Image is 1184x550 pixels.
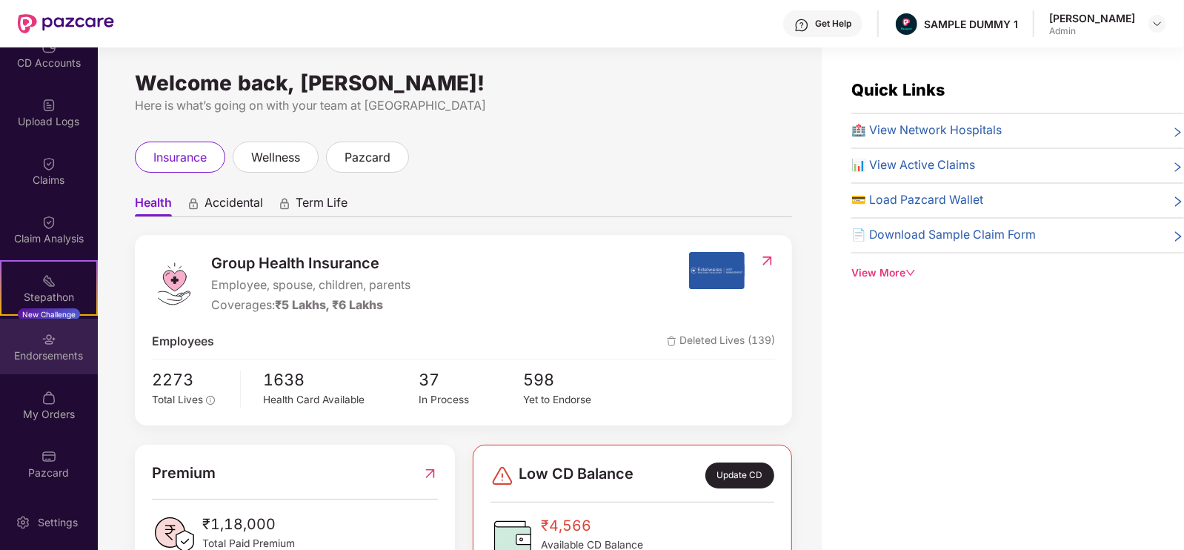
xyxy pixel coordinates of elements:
img: Pazcare_Alternative_logo-01-01.png [896,13,917,35]
div: animation [187,196,200,210]
div: SAMPLE DUMMY 1 [924,17,1018,31]
span: Employee, spouse, children, parents [211,276,410,295]
div: Health Card Available [263,392,419,408]
span: wellness [251,148,300,167]
img: svg+xml;base64,PHN2ZyBpZD0iRW5kb3JzZW1lbnRzIiB4bWxucz0iaHR0cDovL3d3dy53My5vcmcvMjAwMC9zdmciIHdpZH... [41,332,56,347]
div: Yet to Endorse [523,392,627,408]
img: svg+xml;base64,PHN2ZyBpZD0iQ2xhaW0iIHhtbG5zPSJodHRwOi8vd3d3LnczLm9yZy8yMDAwL3N2ZyIgd2lkdGg9IjIwIi... [41,215,56,230]
span: right [1172,229,1184,245]
div: Stepathon [1,290,96,305]
div: Coverages: [211,296,410,315]
span: 💳 Load Pazcard Wallet [851,191,983,210]
img: svg+xml;base64,PHN2ZyBpZD0iRHJvcGRvd24tMzJ4MzIiIHhtbG5zPSJodHRwOi8vd3d3LnczLm9yZy8yMDAwL3N2ZyIgd2... [1151,18,1163,30]
div: Get Help [815,18,851,30]
img: logo [152,262,196,306]
span: Quick Links [851,80,945,99]
img: svg+xml;base64,PHN2ZyBpZD0iRGFuZ2VyLTMyeDMyIiB4bWxucz0iaHR0cDovL3d3dy53My5vcmcvMjAwMC9zdmciIHdpZH... [490,464,514,488]
img: svg+xml;base64,PHN2ZyB4bWxucz0iaHR0cDovL3d3dy53My5vcmcvMjAwMC9zdmciIHdpZHRoPSIyMSIgaGVpZ2h0PSIyMC... [41,274,56,288]
img: RedirectIcon [759,254,775,268]
span: 1638 [263,367,419,392]
span: Premium [152,462,216,485]
div: In Process [419,392,523,408]
div: Admin [1049,25,1135,37]
span: down [905,268,916,278]
span: insurance [153,148,207,167]
span: right [1172,194,1184,210]
span: Employees [152,333,214,351]
img: New Pazcare Logo [18,14,114,33]
img: svg+xml;base64,PHN2ZyBpZD0iTXlfT3JkZXJzIiBkYXRhLW5hbWU9Ik15IE9yZGVycyIgeG1sbnM9Imh0dHA6Ly93d3cudz... [41,391,56,405]
span: 📄 Download Sample Claim Form [851,226,1036,245]
img: svg+xml;base64,PHN2ZyBpZD0iSGVscC0zMngzMiIgeG1sbnM9Imh0dHA6Ly93d3cudzMub3JnLzIwMDAvc3ZnIiB3aWR0aD... [794,18,809,33]
span: 2273 [152,367,230,392]
span: right [1172,125,1184,140]
div: animation [278,196,291,210]
div: Settings [33,515,82,530]
span: Total Lives [152,394,203,405]
img: svg+xml;base64,PHN2ZyBpZD0iVXBsb2FkX0xvZ3MiIGRhdGEtbmFtZT0iVXBsb2FkIExvZ3MiIHhtbG5zPSJodHRwOi8vd3... [41,98,56,113]
div: Update CD [705,463,774,488]
span: right [1172,159,1184,175]
div: View More [851,265,1184,282]
span: 598 [523,367,627,392]
img: insurerIcon [689,252,745,289]
span: ₹1,18,000 [202,513,295,536]
div: Welcome back, [PERSON_NAME]! [135,77,792,89]
span: Low CD Balance [519,463,633,488]
span: Health [135,195,172,216]
span: 🏥 View Network Hospitals [851,122,1002,140]
span: info-circle [206,396,215,405]
span: ₹5 Lakhs, ₹6 Lakhs [275,298,383,312]
img: svg+xml;base64,PHN2ZyBpZD0iQ2xhaW0iIHhtbG5zPSJodHRwOi8vd3d3LnczLm9yZy8yMDAwL3N2ZyIgd2lkdGg9IjIwIi... [41,156,56,171]
img: RedirectIcon [422,462,438,485]
span: ₹4,566 [541,514,643,537]
div: New Challenge [18,308,80,320]
span: 37 [419,367,523,392]
span: Deleted Lives (139) [667,333,775,351]
span: Term Life [296,195,347,216]
span: Group Health Insurance [211,252,410,275]
span: pazcard [345,148,390,167]
img: svg+xml;base64,PHN2ZyBpZD0iUGF6Y2FyZCIgeG1sbnM9Imh0dHA6Ly93d3cudzMub3JnLzIwMDAvc3ZnIiB3aWR0aD0iMj... [41,449,56,464]
img: deleteIcon [667,337,676,346]
div: [PERSON_NAME] [1049,11,1135,25]
span: Accidental [204,195,263,216]
img: svg+xml;base64,PHN2ZyBpZD0iU2V0dGluZy0yMHgyMCIgeG1sbnM9Imh0dHA6Ly93d3cudzMub3JnLzIwMDAvc3ZnIiB3aW... [16,515,30,530]
span: 📊 View Active Claims [851,156,975,175]
div: Here is what’s going on with your team at [GEOGRAPHIC_DATA] [135,96,792,115]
